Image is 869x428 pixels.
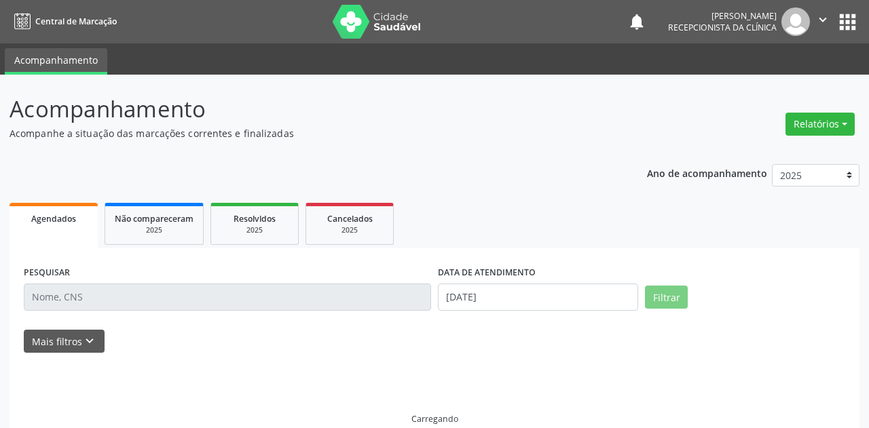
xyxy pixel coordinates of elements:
[327,213,373,225] span: Cancelados
[35,16,117,27] span: Central de Marcação
[115,225,193,235] div: 2025
[785,113,855,136] button: Relatórios
[411,413,458,425] div: Carregando
[668,22,777,33] span: Recepcionista da clínica
[10,126,604,140] p: Acompanhe a situação das marcações correntes e finalizadas
[438,284,638,311] input: Selecione um intervalo
[316,225,384,235] div: 2025
[836,10,859,34] button: apps
[31,213,76,225] span: Agendados
[627,12,646,31] button: notifications
[10,92,604,126] p: Acompanhamento
[234,213,276,225] span: Resolvidos
[810,7,836,36] button: 
[5,48,107,75] a: Acompanhamento
[221,225,289,235] div: 2025
[668,10,777,22] div: [PERSON_NAME]
[82,334,97,349] i: keyboard_arrow_down
[647,164,767,181] p: Ano de acompanhamento
[815,12,830,27] i: 
[115,213,193,225] span: Não compareceram
[10,10,117,33] a: Central de Marcação
[24,262,70,284] label: PESQUISAR
[24,284,431,311] input: Nome, CNS
[781,7,810,36] img: img
[24,330,105,353] button: Mais filtroskeyboard_arrow_down
[438,262,536,284] label: DATA DE ATENDIMENTO
[645,286,688,309] button: Filtrar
